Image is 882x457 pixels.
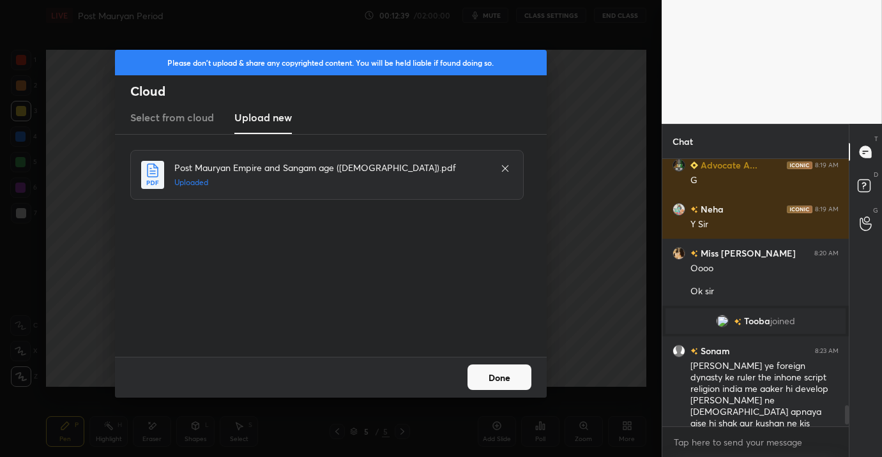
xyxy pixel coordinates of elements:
img: 3 [716,315,729,327]
img: no-rating-badge.077c3623.svg [690,348,698,355]
img: no-rating-badge.077c3623.svg [690,250,698,257]
img: no-rating-badge.077c3623.svg [734,318,741,326]
h6: Sonam [698,344,730,357]
h6: Neha [698,202,724,216]
p: D [874,170,878,179]
span: Tooba [744,316,770,326]
button: Done [468,364,531,390]
div: Please don't upload & share any copyrighted content. You will be held liable if found doing so. [115,50,547,75]
img: 3 [673,203,685,216]
div: 8:20 AM [814,250,839,257]
img: Learner_Badge_beginner_1_8b307cf2a0.svg [690,161,698,169]
img: default.png [673,345,685,357]
div: G [690,174,839,187]
h6: Miss [PERSON_NAME] [698,246,796,260]
img: iconic-dark.1390631f.png [787,206,812,213]
h5: Uploaded [174,177,487,188]
div: 8:23 AM [815,347,839,355]
div: Y Sir [690,218,839,231]
h4: Post Mauryan Empire and Sangam age ([DEMOGRAPHIC_DATA]).pdf [174,161,487,174]
p: G [873,206,878,215]
div: 8:19 AM [815,206,839,213]
img: no-rating-badge.077c3623.svg [690,206,698,213]
img: 971353147bf745969d391d43a00ecf99.jpg [673,247,685,260]
div: [PERSON_NAME] ye foreign dynasty ke ruler the inhone script religion india me aaker hi develop [P... [690,360,839,442]
div: 8:19 AM [815,161,839,169]
span: joined [770,316,795,326]
img: iconic-dark.1390631f.png [787,161,812,169]
h3: Upload new [234,110,292,125]
div: grid [662,159,849,426]
h6: Advocate A... [698,158,757,172]
p: T [874,134,878,144]
p: Chat [662,124,703,158]
h2: Cloud [130,83,547,100]
img: 7d53beb2b6274784b34418eb7cd6c706.jpg [673,159,685,172]
div: Oooo Ok sir [690,262,839,298]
